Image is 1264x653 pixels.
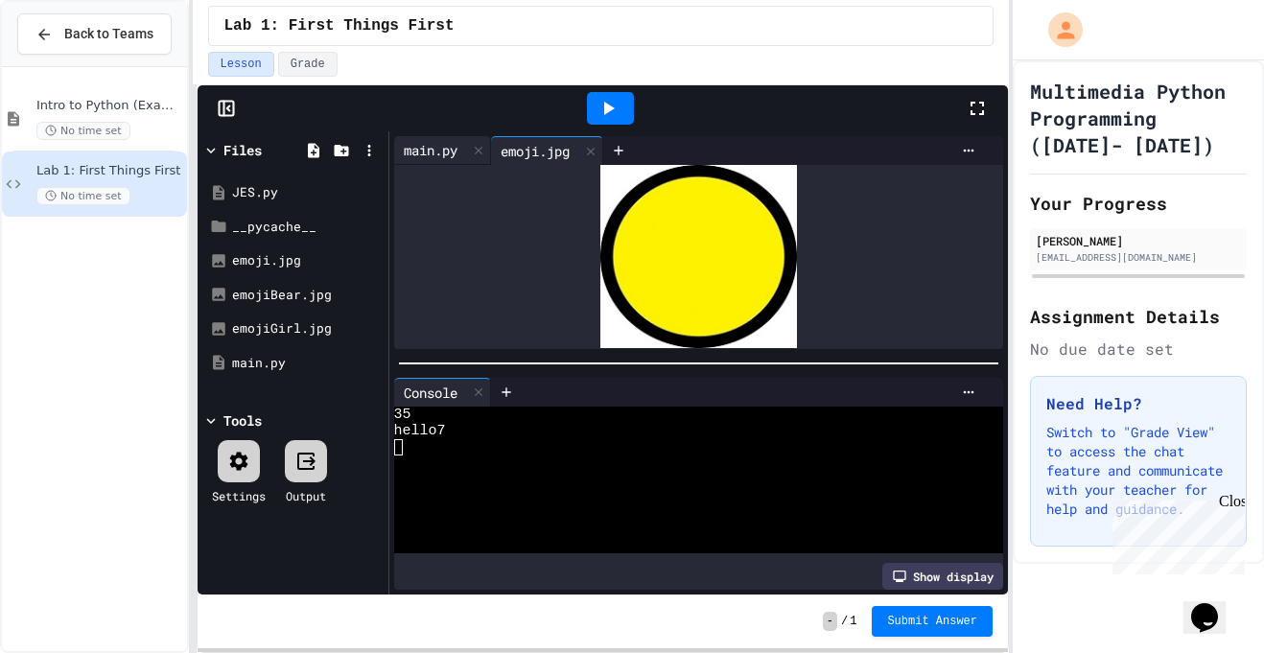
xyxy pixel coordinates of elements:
[232,251,382,270] div: emoji.jpg
[1105,493,1245,574] iframe: chat widget
[223,140,262,160] div: Files
[887,614,977,629] span: Submit Answer
[232,286,382,305] div: emojiBear.jpg
[1028,8,1088,52] div: My Account
[232,319,382,338] div: emojiGirl.jpg
[1046,392,1230,415] h3: Need Help?
[491,136,603,165] div: emoji.jpg
[232,354,382,373] div: main.py
[394,407,411,423] span: 35
[882,563,1003,590] div: Show display
[1030,78,1247,158] h1: Multimedia Python Programming ([DATE]- [DATE])
[1030,338,1247,361] div: No due date set
[850,614,856,629] span: 1
[36,98,183,114] span: Intro to Python (Examples)
[8,8,132,122] div: Chat with us now!Close
[394,136,491,165] div: main.py
[17,13,172,55] button: Back to Teams
[36,122,130,140] span: No time set
[600,165,797,348] img: 2Q==
[1183,576,1245,634] iframe: chat widget
[64,24,153,44] span: Back to Teams
[208,52,274,77] button: Lesson
[232,183,382,202] div: JES.py
[224,14,455,37] span: Lab 1: First Things First
[212,487,266,504] div: Settings
[1036,250,1241,265] div: [EMAIL_ADDRESS][DOMAIN_NAME]
[394,140,467,160] div: main.py
[1030,190,1247,217] h2: Your Progress
[823,612,837,631] span: -
[232,218,382,237] div: __pycache__
[36,187,130,205] span: No time set
[491,141,579,161] div: emoji.jpg
[394,378,491,407] div: Console
[278,52,338,77] button: Grade
[223,410,262,431] div: Tools
[1046,423,1230,519] p: Switch to "Grade View" to access the chat feature and communicate with your teacher for help and ...
[286,487,326,504] div: Output
[36,163,183,179] span: Lab 1: First Things First
[394,423,446,439] span: hello7
[1036,232,1241,249] div: [PERSON_NAME]
[394,383,467,403] div: Console
[872,606,993,637] button: Submit Answer
[1030,303,1247,330] h2: Assignment Details
[841,614,848,629] span: /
